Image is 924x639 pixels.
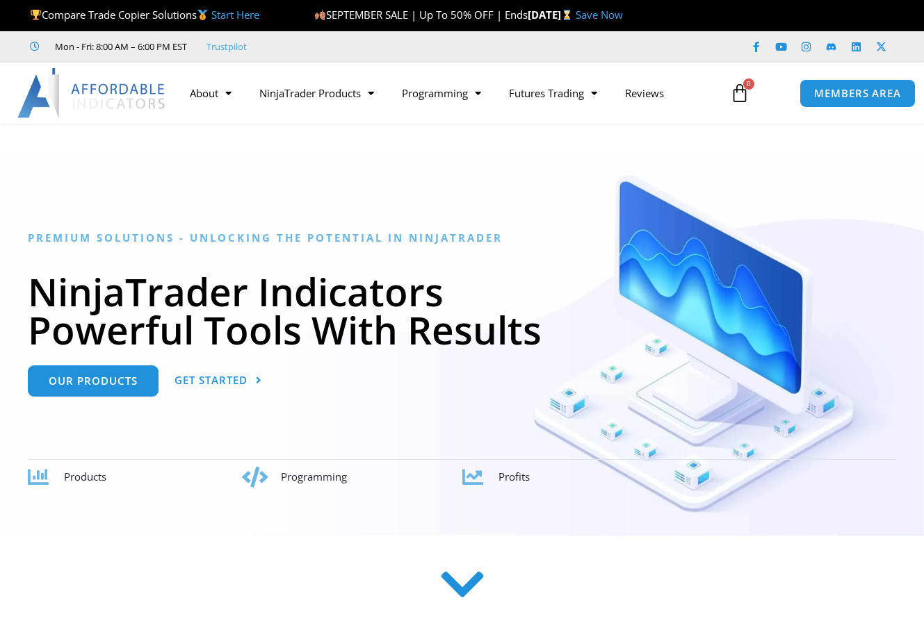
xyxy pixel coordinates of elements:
span: Programming [281,470,347,483]
span: Mon - Fri: 8:00 AM – 6:00 PM EST [51,38,187,55]
img: 🥇 [197,10,208,20]
nav: Menu [176,77,721,109]
a: Programming [388,77,495,109]
a: Start Here [211,8,259,22]
a: 0 [709,73,770,113]
a: Save Now [576,8,623,22]
img: 🏆 [31,10,41,20]
a: Our Products [28,365,159,397]
strong: [DATE] [528,8,576,22]
span: Compare Trade Copier Solutions [30,8,259,22]
img: 🍂 [315,10,325,20]
span: 0 [743,78,754,90]
span: Our Products [49,376,138,386]
h1: NinjaTrader Indicators Powerful Tools With Results [28,272,896,349]
span: Profits [499,470,530,483]
a: Reviews [611,77,678,109]
h6: Premium Solutions - Unlocking the Potential in NinjaTrader [28,231,896,244]
a: Get Started [175,365,262,397]
a: NinjaTrader Products [245,77,388,109]
a: MEMBERS AREA [800,79,916,108]
a: Futures Trading [495,77,611,109]
span: Get Started [175,375,248,385]
img: LogoAI [17,68,167,118]
a: About [176,77,245,109]
span: SEPTEMBER SALE | Up To 50% OFF | Ends [314,8,528,22]
img: ⌛ [562,10,572,20]
a: Trustpilot [206,38,247,55]
span: Products [64,470,106,483]
span: MEMBERS AREA [814,88,901,99]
